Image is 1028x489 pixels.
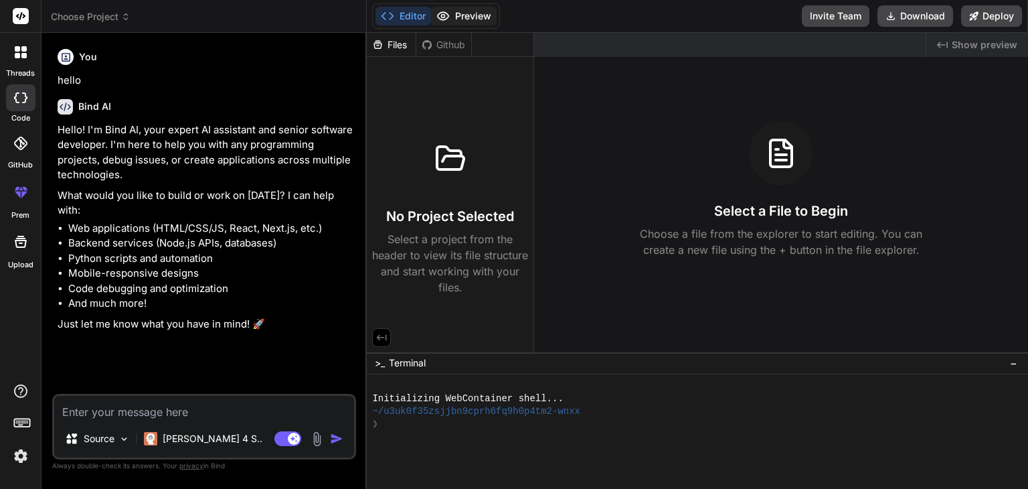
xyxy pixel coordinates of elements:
span: privacy [179,462,203,470]
button: Deploy [961,5,1022,27]
p: Select a project from the header to view its file structure and start working with your files. [372,231,528,295]
p: [PERSON_NAME] 4 S.. [163,432,262,445]
li: Web applications (HTML/CSS/JS, React, Next.js, etc.) [68,221,353,236]
img: Claude 4 Sonnet [144,432,157,445]
p: Hello! I'm Bind AI, your expert AI assistant and senior software developer. I'm here to help you ... [58,123,353,183]
span: − [1010,356,1017,370]
label: Upload [8,259,33,271]
button: Editor [375,7,431,25]
span: ~/u3uk0f35zsjjbn9cprh6fq9h0p4tm2-wnxx [372,405,580,418]
button: − [1007,352,1020,374]
span: Initializing WebContainer shell... [372,393,563,405]
span: Terminal [389,356,426,370]
span: Choose Project [51,10,131,23]
li: Code debugging and optimization [68,281,353,297]
h3: No Project Selected [386,207,514,226]
img: Pick Models [118,433,130,445]
h6: Bind AI [78,100,111,113]
p: Choose a file from the explorer to start editing. You can create a new file using the + button in... [631,226,931,258]
button: Invite Team [802,5,869,27]
button: Download [877,5,953,27]
p: Just let me know what you have in mind! 🚀 [58,317,353,332]
p: Source [84,432,114,445]
label: threads [6,68,35,79]
p: Always double-check its answers. Your in Bind [52,460,356,472]
button: Preview [431,7,497,25]
label: code [11,113,30,124]
img: settings [9,445,32,468]
span: >_ [375,356,385,370]
p: What would you like to build or work on [DATE]? I can help with: [58,188,353,218]
div: Files [367,38,416,52]
img: icon [330,432,343,445]
label: GitHub [8,159,33,171]
h6: You [79,50,97,64]
li: And much more! [68,296,353,311]
span: ❯ [372,418,379,431]
li: Python scripts and automation [68,251,353,267]
li: Backend services (Node.js APIs, databases) [68,236,353,251]
label: prem [11,210,29,221]
img: attachment [309,431,325,447]
div: Github [416,38,471,52]
h3: Select a File to Begin [714,202,848,220]
span: Show preview [952,38,1017,52]
li: Mobile-responsive designs [68,266,353,281]
p: hello [58,73,353,88]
